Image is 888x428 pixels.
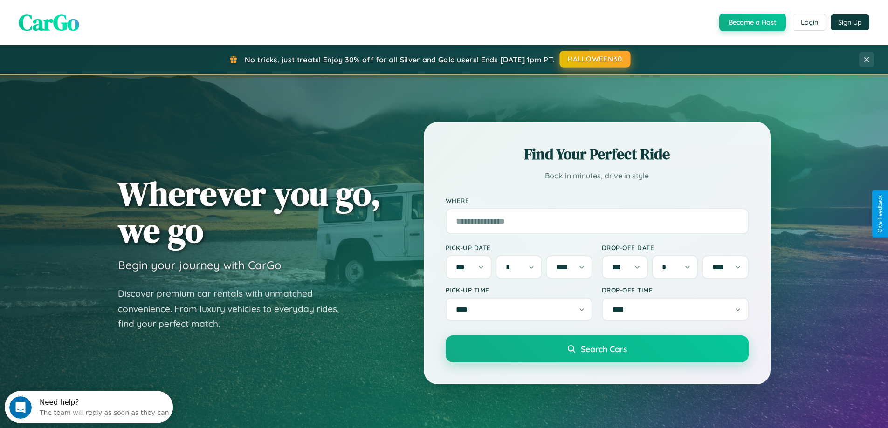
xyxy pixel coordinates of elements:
[581,344,627,354] span: Search Cars
[19,7,79,38] span: CarGo
[35,15,165,25] div: The team will reply as soon as they can
[245,55,554,64] span: No tricks, just treats! Enjoy 30% off for all Silver and Gold users! Ends [DATE] 1pm PT.
[9,396,32,419] iframe: Intercom live chat
[831,14,869,30] button: Sign Up
[602,286,749,294] label: Drop-off Time
[719,14,786,31] button: Become a Host
[446,286,592,294] label: Pick-up Time
[118,175,381,249] h1: Wherever you go, we go
[446,335,749,362] button: Search Cars
[560,51,631,68] button: HALLOWEEN30
[5,391,173,423] iframe: Intercom live chat discovery launcher
[4,4,173,29] div: Open Intercom Messenger
[35,8,165,15] div: Need help?
[877,195,883,233] div: Give Feedback
[793,14,826,31] button: Login
[446,244,592,251] label: Pick-up Date
[118,286,351,332] p: Discover premium car rentals with unmatched convenience. From luxury vehicles to everyday rides, ...
[602,244,749,251] label: Drop-off Date
[446,197,749,204] label: Where
[446,169,749,183] p: Book in minutes, drive in style
[118,258,282,272] h3: Begin your journey with CarGo
[446,144,749,164] h2: Find Your Perfect Ride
